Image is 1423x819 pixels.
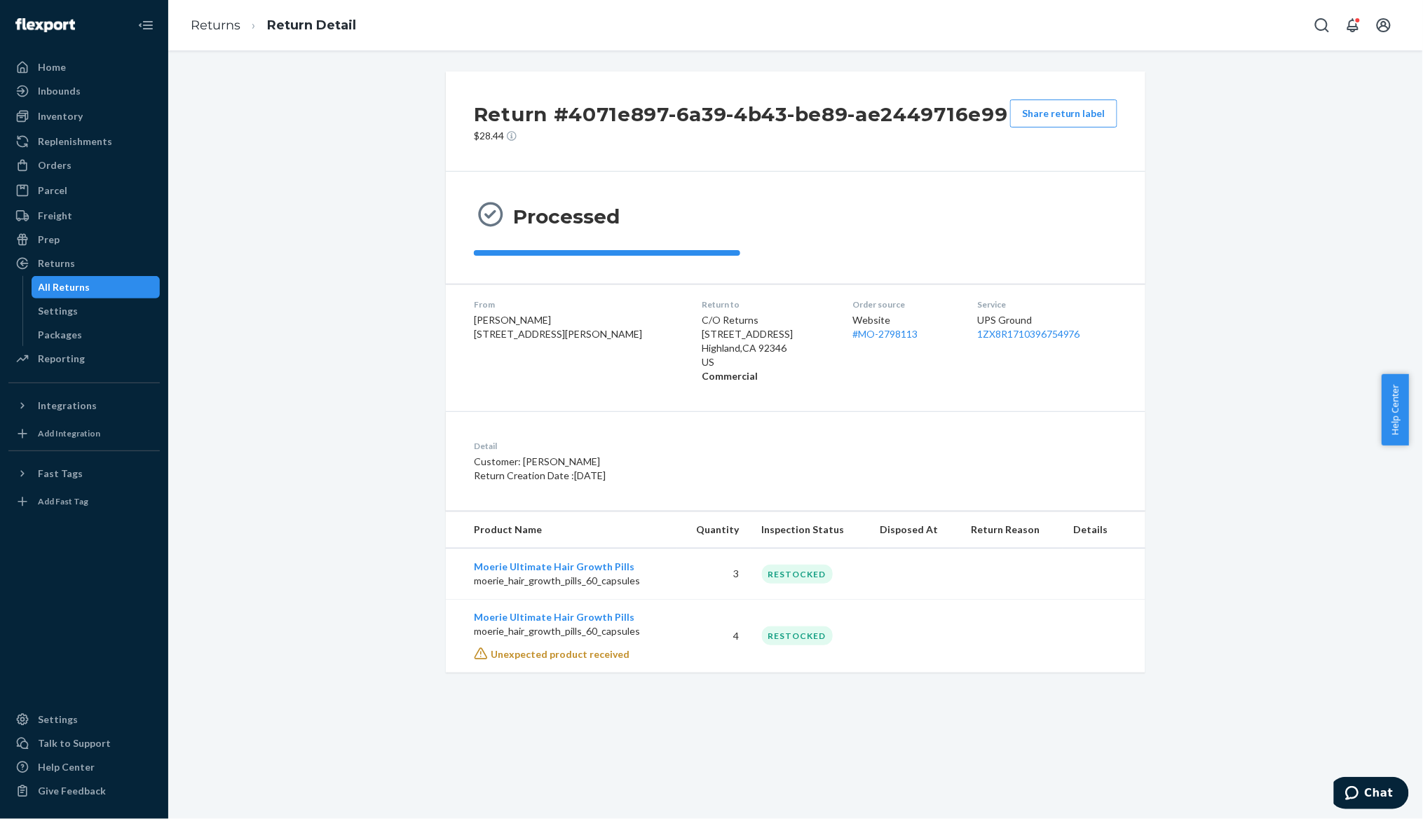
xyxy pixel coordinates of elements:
div: Replenishments [38,135,112,149]
div: RESTOCKED [762,565,833,584]
button: Give Feedback [8,780,160,802]
a: Moerie Ultimate Hair Growth Pills [474,611,634,623]
div: Help Center [38,760,95,774]
img: Flexport logo [15,18,75,32]
a: Home [8,56,160,78]
dt: Detail [474,440,862,452]
div: Settings [38,713,78,727]
ol: breadcrumbs [179,5,367,46]
p: Highland , CA 92346 [702,341,830,355]
button: Open account menu [1370,11,1398,39]
th: Inspection Status [751,511,869,549]
a: Packages [32,324,161,346]
td: 4 [677,599,751,673]
h2: Return #4071e897-6a39-4b43-be89-ae2449716e99 [474,99,1008,129]
a: Parcel [8,179,160,202]
div: RESTOCKED [762,626,833,645]
th: Product Name [446,511,677,549]
div: Inbounds [38,84,81,98]
span: Unexpected product received [491,648,629,660]
dt: Order source [852,298,955,310]
th: Disposed At [869,511,960,549]
td: 3 [677,549,751,600]
th: Return Reason [960,511,1062,549]
a: Prep [8,228,160,251]
a: Reporting [8,347,160,370]
button: Share return label [1010,99,1117,128]
div: Packages [39,328,83,342]
a: Replenishments [8,130,160,153]
div: Integrations [38,399,97,413]
dt: From [474,298,679,310]
p: Customer: [PERSON_NAME] [474,455,862,469]
a: Returns [8,252,160,275]
a: Inventory [8,105,160,128]
a: #MO-2798113 [852,328,918,340]
a: Add Fast Tag [8,490,160,513]
a: Settings [32,300,161,322]
button: Integrations [8,394,160,417]
a: Help Center [8,756,160,778]
a: Add Integration [8,422,160,445]
div: Orders [38,158,72,172]
button: Open Search Box [1308,11,1336,39]
th: Quantity [677,511,751,549]
div: Returns [38,256,75,270]
div: Prep [38,233,60,247]
div: Reporting [38,352,85,366]
p: C/O Returns [702,313,830,327]
iframe: Opens a widget where you can chat to one of our agents [1334,777,1409,812]
p: US [702,355,830,369]
button: Talk to Support [8,732,160,755]
p: [STREET_ADDRESS] [702,327,830,341]
a: 1ZX8R1710396754976 [977,328,1080,340]
div: Give Feedback [38,784,106,798]
div: All Returns [39,280,90,294]
button: Fast Tags [8,462,160,485]
button: Close Navigation [132,11,160,39]
div: Freight [38,209,72,223]
p: moerie_hair_growth_pills_60_capsules [474,624,666,638]
div: Parcel [38,184,67,198]
h3: Processed [513,204,620,229]
strong: Commercial [702,370,758,382]
a: Orders [8,154,160,177]
a: Freight [8,205,160,227]
div: Website [852,313,955,341]
div: Add Integration [38,427,100,439]
th: Details [1063,511,1145,549]
a: All Returns [32,276,161,298]
div: Settings [39,304,79,318]
dt: Service [977,298,1117,310]
div: Fast Tags [38,467,83,481]
p: $28.44 [474,129,1008,143]
a: Settings [8,708,160,731]
div: Home [38,60,66,74]
div: Inventory [38,109,83,123]
div: Add Fast Tag [38,495,88,507]
a: Returns [191,18,240,33]
span: [PERSON_NAME] [STREET_ADDRESS][PERSON_NAME] [474,314,642,340]
dt: Return to [702,298,830,310]
p: Return Creation Date : [DATE] [474,469,862,483]
a: Inbounds [8,80,160,102]
a: Moerie Ultimate Hair Growth Pills [474,560,634,572]
button: Open notifications [1339,11,1367,39]
span: UPS Ground [977,314,1032,326]
a: Return Detail [267,18,356,33]
button: Help Center [1382,374,1409,446]
p: moerie_hair_growth_pills_60_capsules [474,574,666,588]
div: Talk to Support [38,736,111,750]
